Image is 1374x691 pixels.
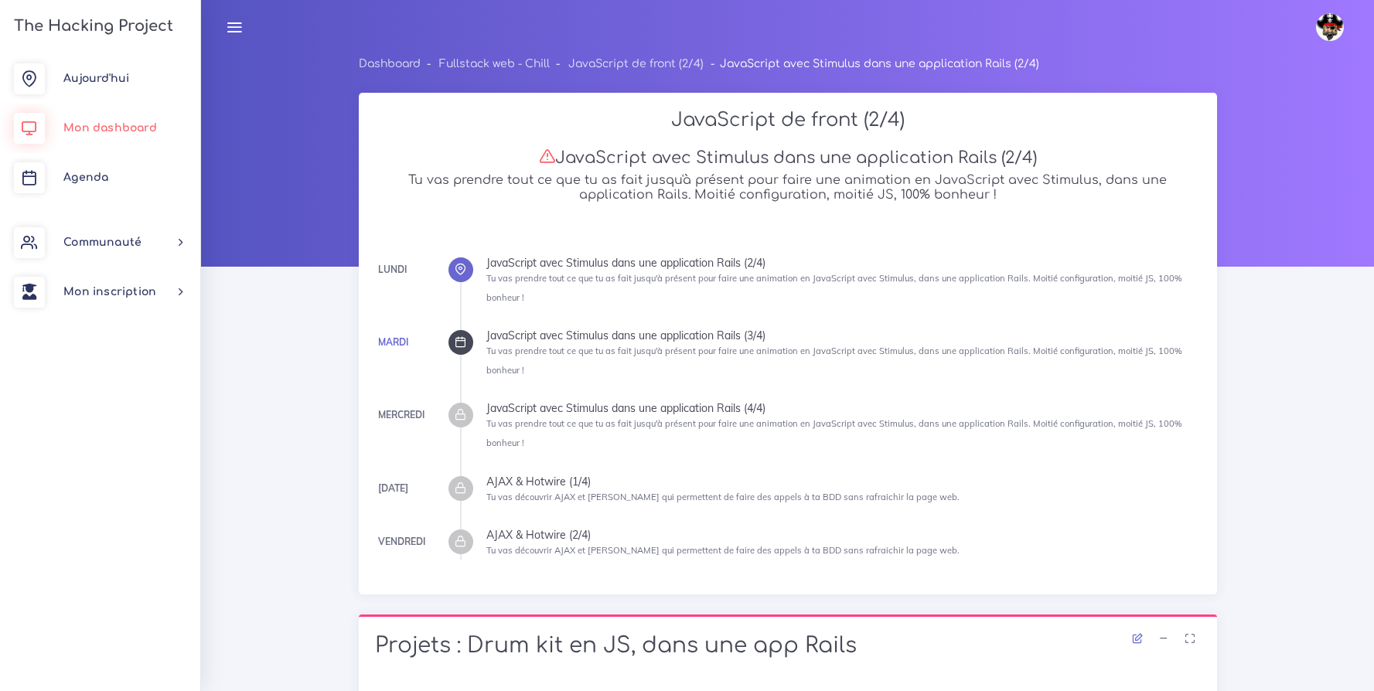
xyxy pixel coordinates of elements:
div: Vendredi [378,533,425,550]
div: [DATE] [378,480,408,497]
small: Tu vas découvrir AJAX et [PERSON_NAME] qui permettent de faire des appels à ta BDD sans rafraichi... [486,545,960,556]
h1: Projets : Drum kit en JS, dans une app Rails [375,633,1201,659]
a: Mardi [378,336,408,348]
a: Fullstack web - Chill [439,58,550,70]
span: Aujourd'hui [63,73,129,84]
a: JavaScript de front (2/4) [568,58,704,70]
div: AJAX & Hotwire (2/4) [486,529,1201,540]
div: Lundi [378,261,407,278]
small: Tu vas prendre tout ce que tu as fait jusqu'à présent pour faire une animation en JavaScript avec... [486,418,1181,448]
a: Dashboard [359,58,421,70]
h2: JavaScript de front (2/4) [375,109,1201,131]
span: Mon inscription [63,286,156,298]
div: JavaScript avec Stimulus dans une application Rails (2/4) [486,257,1201,268]
h3: The Hacking Project [9,18,173,35]
div: JavaScript avec Stimulus dans une application Rails (3/4) [486,330,1201,341]
span: Mon dashboard [63,122,157,134]
h3: JavaScript avec Stimulus dans une application Rails (2/4) [375,148,1201,168]
span: Agenda [63,172,108,183]
small: Tu vas découvrir AJAX et [PERSON_NAME] qui permettent de faire des appels à ta BDD sans rafraichi... [486,492,960,502]
div: AJAX & Hotwire (1/4) [486,476,1201,487]
h5: Tu vas prendre tout ce que tu as fait jusqu'à présent pour faire une animation en JavaScript avec... [375,173,1201,203]
div: JavaScript avec Stimulus dans une application Rails (4/4) [486,403,1201,414]
span: Communauté [63,237,141,248]
div: Mercredi [378,407,424,424]
li: JavaScript avec Stimulus dans une application Rails (2/4) [704,54,1038,73]
img: avatar [1316,13,1344,41]
small: Tu vas prendre tout ce que tu as fait jusqu'à présent pour faire une animation en JavaScript avec... [486,345,1181,376]
small: Tu vas prendre tout ce que tu as fait jusqu'à présent pour faire une animation en JavaScript avec... [486,273,1181,303]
